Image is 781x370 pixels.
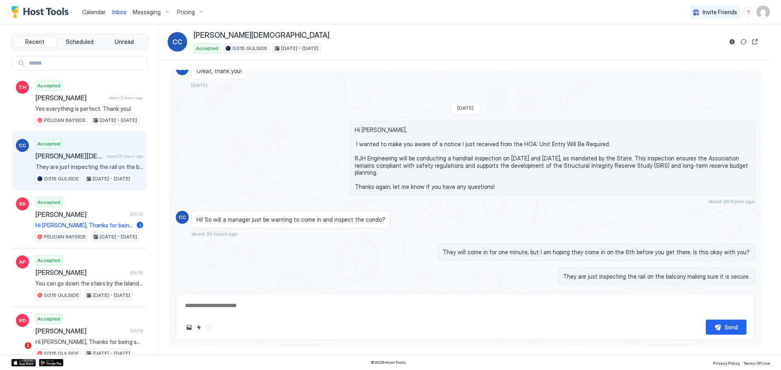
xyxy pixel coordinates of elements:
[37,199,60,206] span: Accepted
[196,45,218,52] span: Accepted
[107,154,143,159] span: about 20 hours ago
[184,322,194,332] button: Upload image
[706,320,746,335] button: Send
[100,233,137,240] span: [DATE] - [DATE]
[713,358,740,367] a: Privacy Policy
[35,163,143,171] span: They are just inspecting the rail on the balcony making sure it is secure.
[11,34,148,50] div: tab-group
[194,322,204,332] button: Quick reply
[66,38,94,45] span: Scheduled
[194,31,329,40] span: [PERSON_NAME][DEMOGRAPHIC_DATA]
[37,82,60,89] span: Accepted
[744,7,753,17] div: menu
[172,37,182,47] span: CC
[112,9,126,15] span: Inbox
[93,292,130,299] span: [DATE] - [DATE]
[130,212,143,217] span: [DATE]
[727,37,737,47] button: Reservation information
[35,280,143,287] span: You can go down the stairs by the Island hotel and get there that way, or go to the first floor a...
[37,140,60,147] span: Accepted
[724,323,738,331] div: Send
[232,45,267,52] span: G315 GULSIDE
[19,142,26,149] span: CC
[35,222,133,229] span: Hi [PERSON_NAME], Thanks for being such a great guest, we left you a 5-star review and if you enj...
[35,338,143,346] span: Hi [PERSON_NAME], Thanks for being such a great guest. We left you a 5-star review and if you enj...
[739,37,748,47] button: Sync reservation
[130,328,143,333] span: [DATE]
[19,84,26,91] span: TH
[100,117,137,124] span: [DATE] - [DATE]
[109,95,143,100] span: about 2 hours ago
[26,56,146,70] input: Input Field
[281,45,319,52] span: [DATE] - [DATE]
[25,38,44,45] span: Recent
[11,6,72,18] a: Host Tools Logo
[371,360,406,365] span: © 2025 Host Tools
[112,8,126,16] a: Inbox
[750,37,760,47] button: Open reservation
[130,270,143,275] span: [DATE]
[179,214,186,221] span: CC
[355,126,750,190] span: Hi [PERSON_NAME], I wanted to make you aware of a notice I just received from the HOA: Unit Entry...
[191,82,207,88] span: [DATE]
[35,105,143,113] span: Yes everything is perfect. Thank you!
[37,257,60,264] span: Accepted
[93,350,130,357] span: [DATE] - [DATE]
[139,222,141,228] span: 1
[44,175,79,182] span: G315 GULSIDE
[196,67,242,75] span: Great, thank you!
[82,8,106,16] a: Calendar
[443,249,750,256] span: They will come in for one minute, but I am hoping they come in on the 6th before you get there. I...
[19,317,26,324] span: KD
[457,105,473,111] span: [DATE]
[708,198,755,204] span: about 20 hours ago
[25,342,31,349] span: 1
[39,359,63,366] a: Google Play Store
[35,327,127,335] span: [PERSON_NAME]
[133,9,161,16] span: Messaging
[115,38,134,45] span: Unread
[177,9,195,16] span: Pricing
[44,117,86,124] span: PELICAN BAYSIDE
[35,94,106,102] span: [PERSON_NAME]
[44,350,79,357] span: G315 GULSIDE
[191,231,238,237] span: about 20 hours ago
[103,36,146,48] button: Unread
[743,358,770,367] a: Terms Of Use
[702,9,737,16] span: Invite Friends
[37,315,60,322] span: Accepted
[196,216,385,223] span: Hi! So will a manager just be wanting to come in and inspect the condo?
[743,361,770,366] span: Terms Of Use
[13,36,57,48] button: Recent
[563,273,750,280] span: They are just inspecting the rail on the balcony making sure it is secure.
[44,233,86,240] span: PELICAN BAYSIDE
[93,175,130,182] span: [DATE] - [DATE]
[35,210,127,219] span: [PERSON_NAME]
[44,292,79,299] span: G315 GULSIDE
[19,258,26,266] span: AP
[58,36,101,48] button: Scheduled
[35,152,104,160] span: [PERSON_NAME][DEMOGRAPHIC_DATA]
[8,342,28,362] iframe: Intercom live chat
[757,6,770,19] div: User profile
[82,9,106,15] span: Calendar
[19,200,26,208] span: RR
[713,361,740,366] span: Privacy Policy
[11,359,36,366] a: App Store
[35,268,127,277] span: [PERSON_NAME]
